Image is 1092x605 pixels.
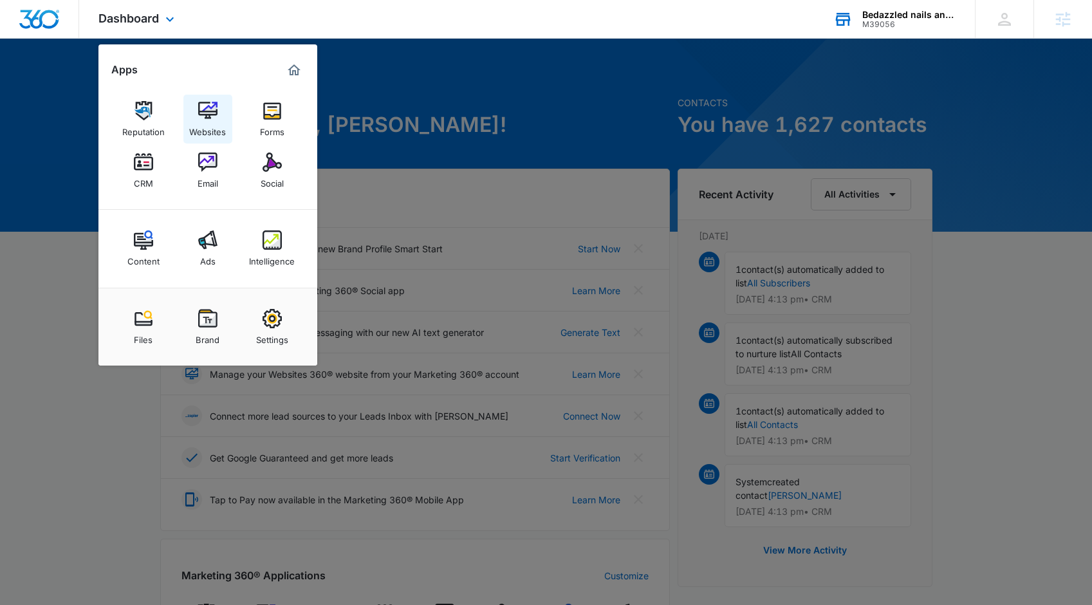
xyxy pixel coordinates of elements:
[111,64,138,76] h2: Apps
[134,328,153,345] div: Files
[248,302,297,351] a: Settings
[119,224,168,273] a: Content
[260,120,284,137] div: Forms
[119,302,168,351] a: Files
[183,146,232,195] a: Email
[249,250,295,266] div: Intelligence
[862,20,956,29] div: account id
[196,328,219,345] div: Brand
[127,250,160,266] div: Content
[183,95,232,144] a: Websites
[119,146,168,195] a: CRM
[183,224,232,273] a: Ads
[248,95,297,144] a: Forms
[248,146,297,195] a: Social
[122,120,165,137] div: Reputation
[261,172,284,189] div: Social
[256,328,288,345] div: Settings
[248,224,297,273] a: Intelligence
[862,10,956,20] div: account name
[183,302,232,351] a: Brand
[189,120,226,137] div: Websites
[134,172,153,189] div: CRM
[284,60,304,80] a: Marketing 360® Dashboard
[119,95,168,144] a: Reputation
[200,250,216,266] div: Ads
[98,12,159,25] span: Dashboard
[198,172,218,189] div: Email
